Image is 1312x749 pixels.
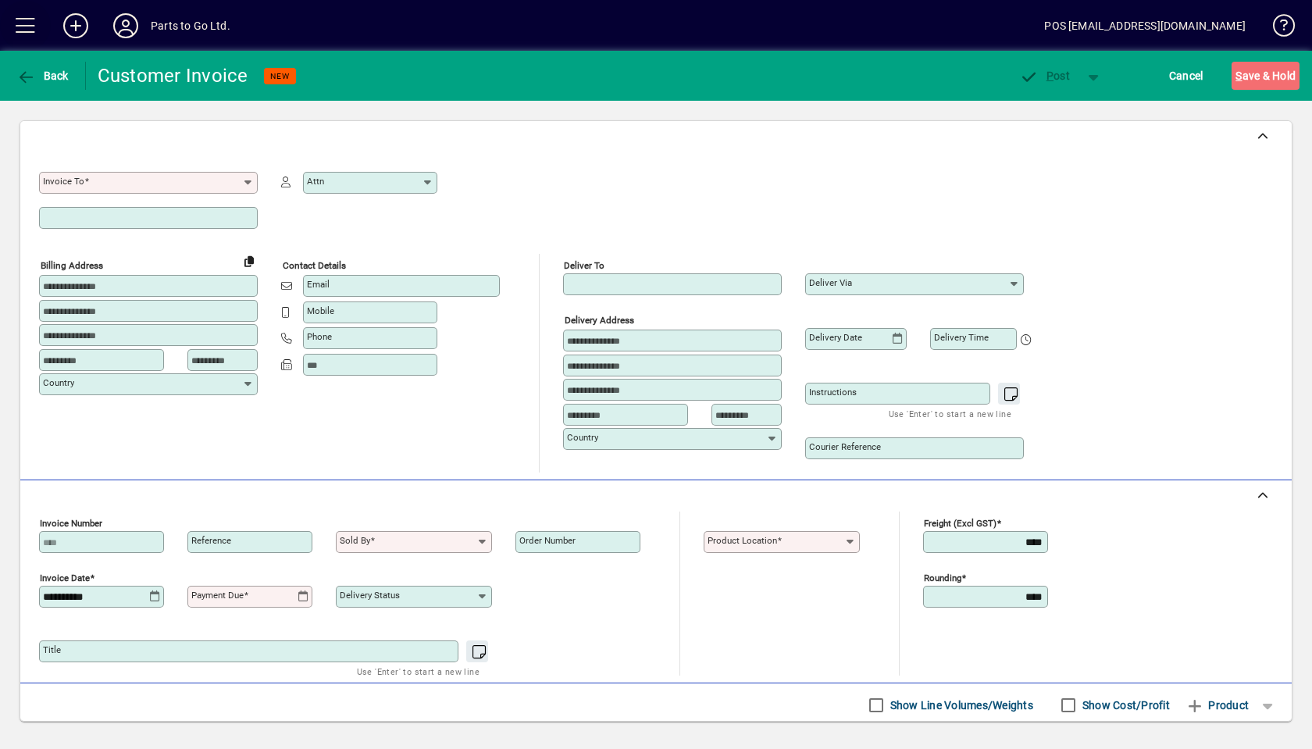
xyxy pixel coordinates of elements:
[191,535,231,546] mat-label: Reference
[1044,13,1246,38] div: POS [EMAIL_ADDRESS][DOMAIN_NAME]
[151,13,230,38] div: Parts to Go Ltd.
[809,332,862,343] mat-label: Delivery date
[43,644,61,655] mat-label: Title
[1046,70,1054,82] span: P
[1165,62,1207,90] button: Cancel
[1235,63,1296,88] span: ave & Hold
[1079,697,1170,713] label: Show Cost/Profit
[708,535,777,546] mat-label: Product location
[1169,63,1203,88] span: Cancel
[12,62,73,90] button: Back
[340,590,400,601] mat-label: Delivery status
[1011,62,1078,90] button: Post
[809,441,881,452] mat-label: Courier Reference
[270,71,290,81] span: NEW
[307,176,324,187] mat-label: Attn
[237,248,262,273] button: Copy to Delivery address
[924,518,996,529] mat-label: Freight (excl GST)
[16,70,69,82] span: Back
[101,12,151,40] button: Profile
[924,572,961,583] mat-label: Rounding
[43,176,84,187] mat-label: Invoice To
[51,12,101,40] button: Add
[1178,691,1257,719] button: Product
[307,279,330,290] mat-label: Email
[40,518,102,529] mat-label: Invoice number
[1261,3,1292,54] a: Knowledge Base
[567,432,598,443] mat-label: Country
[40,572,90,583] mat-label: Invoice date
[1185,693,1249,718] span: Product
[887,697,1033,713] label: Show Line Volumes/Weights
[809,387,857,398] mat-label: Instructions
[1232,62,1300,90] button: Save & Hold
[1019,70,1070,82] span: ost
[340,535,370,546] mat-label: Sold by
[43,377,74,388] mat-label: Country
[98,63,248,88] div: Customer Invoice
[191,590,244,601] mat-label: Payment due
[357,662,480,680] mat-hint: Use 'Enter' to start a new line
[934,332,989,343] mat-label: Delivery time
[307,305,334,316] mat-label: Mobile
[1235,70,1242,82] span: S
[809,277,852,288] mat-label: Deliver via
[307,331,332,342] mat-label: Phone
[889,405,1011,423] mat-hint: Use 'Enter' to start a new line
[519,535,576,546] mat-label: Order number
[564,260,604,271] mat-label: Deliver To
